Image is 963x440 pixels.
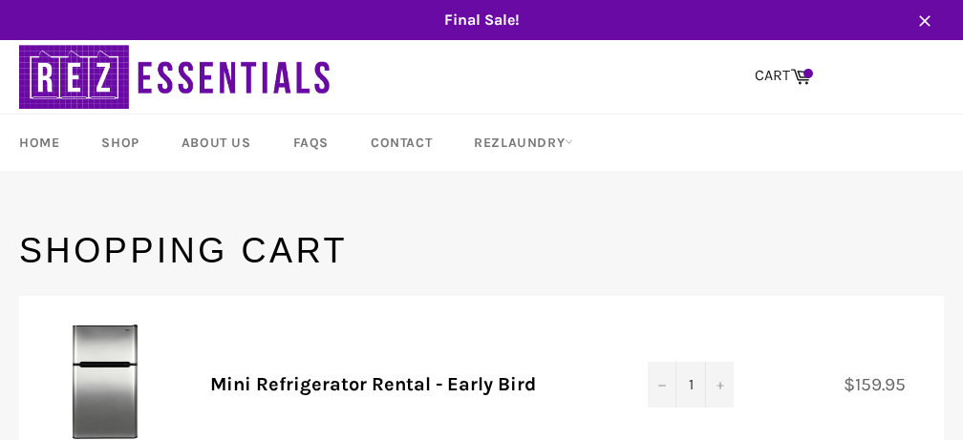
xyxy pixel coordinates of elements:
a: About Us [162,115,270,171]
span: $159.95 [844,373,925,395]
button: Decrease quantity [648,362,676,408]
button: Increase quantity [705,362,734,408]
a: FAQs [274,115,348,171]
a: Contact [352,115,451,171]
h1: Shopping Cart [19,227,944,275]
a: CART [745,56,821,96]
img: RezEssentials [19,40,334,114]
img: Mini Refrigerator Rental - Early Bird [48,325,162,439]
a: RezLaundry [455,115,592,171]
a: Shop [82,115,158,171]
a: Mini Refrigerator Rental - Early Bird [210,373,536,395]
